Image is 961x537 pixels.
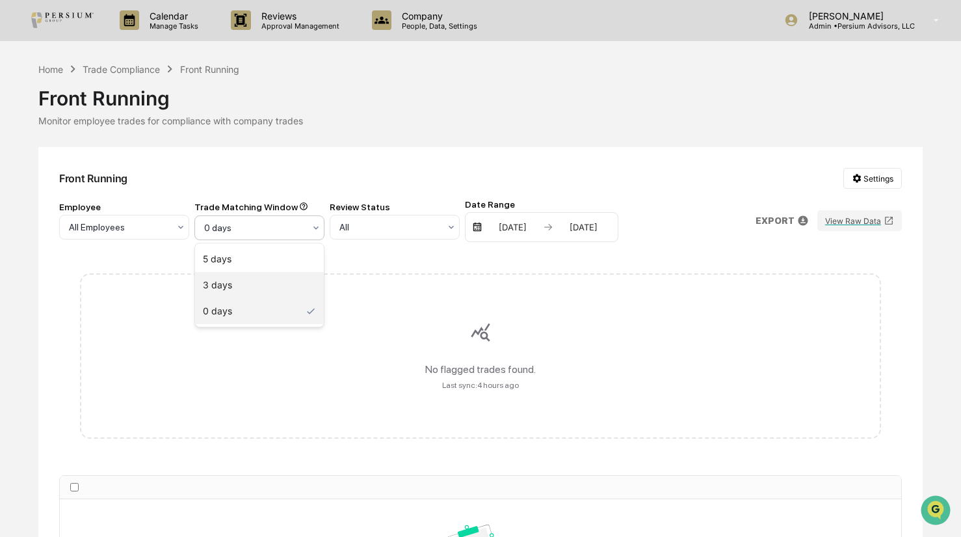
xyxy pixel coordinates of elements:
[391,10,484,21] p: Company
[919,494,954,529] iframe: Open customer support
[26,163,84,176] span: Preclearance
[13,189,23,200] div: 🔎
[8,158,89,182] a: 🖐️Preclearance
[251,21,346,31] p: Approval Management
[13,165,23,175] div: 🖐️
[38,76,923,110] div: Front Running
[195,272,324,298] div: 3 days
[139,21,205,31] p: Manage Tasks
[798,10,915,21] p: [PERSON_NAME]
[465,199,618,210] div: Date Range
[94,165,105,175] div: 🗄️
[425,363,536,376] div: No flagged trades found.
[180,64,239,75] div: Front Running
[251,10,346,21] p: Reviews
[8,183,87,206] a: 🔎Data Lookup
[543,222,553,232] img: arrow right
[44,99,213,112] div: Start new chat
[221,103,237,118] button: Start new chat
[485,222,540,232] div: [DATE]
[195,246,324,272] div: 5 days
[391,21,484,31] p: People, Data, Settings
[442,381,519,390] div: Last sync: 4 hours ago
[194,202,324,213] div: Trade Matching Window
[756,215,795,226] p: EXPORT
[31,12,94,28] img: logo
[330,202,460,212] div: Review Status
[472,222,482,232] img: calendar
[38,115,923,126] div: Monitor employee trades for compliance with company trades
[195,298,324,324] div: 0 days
[843,168,902,189] button: Settings
[107,163,161,176] span: Attestations
[13,99,36,122] img: 1746055101610-c473b297-6a78-478c-a979-82029cc54cd1
[44,112,165,122] div: We're available if you need us!
[59,202,189,212] div: Employee
[817,210,902,231] button: View Raw Data
[13,27,237,48] p: How can we help?
[89,158,166,182] a: 🗄️Attestations
[26,188,82,201] span: Data Lookup
[34,59,215,72] input: Clear
[798,21,915,31] p: Admin • Persium Advisors, LLC
[139,10,205,21] p: Calendar
[38,64,63,75] div: Home
[92,219,157,230] a: Powered byPylon
[129,220,157,230] span: Pylon
[83,64,160,75] div: Trade Compliance
[59,172,127,185] div: Front Running
[556,222,611,232] div: [DATE]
